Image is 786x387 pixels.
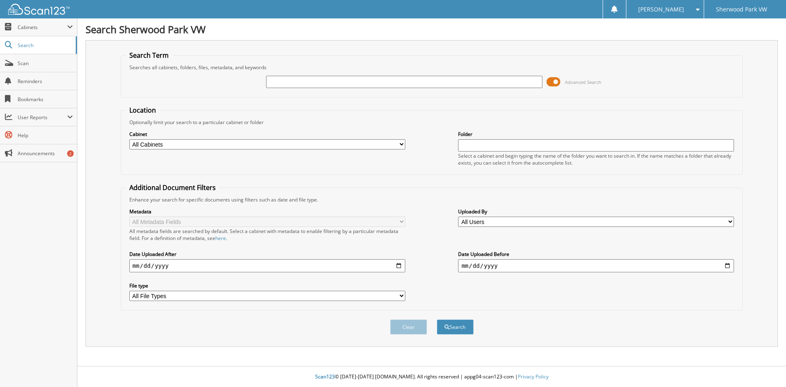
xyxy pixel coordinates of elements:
img: scan123-logo-white.svg [8,4,70,15]
a: here [215,235,226,242]
legend: Additional Document Filters [125,183,220,192]
input: end [458,259,734,272]
legend: Search Term [125,51,173,60]
label: File type [129,282,405,289]
button: Search [437,319,474,335]
div: Searches all cabinets, folders, files, metadata, and keywords [125,64,739,71]
button: Clear [390,319,427,335]
h1: Search Sherwood Park VW [86,23,778,36]
a: Privacy Policy [518,373,549,380]
div: All metadata fields are searched by default. Select a cabinet with metadata to enable filtering b... [129,228,405,242]
div: 2 [67,150,74,157]
span: Cabinets [18,24,67,31]
span: User Reports [18,114,67,121]
div: Optionally limit your search to a particular cabinet or folder [125,119,739,126]
span: Scan123 [315,373,335,380]
div: Select a cabinet and begin typing the name of the folder you want to search in. If the name match... [458,152,734,166]
label: Folder [458,131,734,138]
div: © [DATE]-[DATE] [DOMAIN_NAME]. All rights reserved | appg04-scan123-com | [77,367,786,387]
legend: Location [125,106,160,115]
span: Sherwood Park VW [716,7,767,12]
span: Bookmarks [18,96,73,103]
span: Announcements [18,150,73,157]
span: [PERSON_NAME] [638,7,684,12]
span: Scan [18,60,73,67]
span: Search [18,42,72,49]
label: Uploaded By [458,208,734,215]
label: Cabinet [129,131,405,138]
label: Date Uploaded Before [458,251,734,258]
input: start [129,259,405,272]
div: Enhance your search for specific documents using filters such as date and file type. [125,196,739,203]
iframe: Chat Widget [745,348,786,387]
span: Advanced Search [565,79,601,85]
label: Metadata [129,208,405,215]
label: Date Uploaded After [129,251,405,258]
span: Help [18,132,73,139]
span: Reminders [18,78,73,85]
